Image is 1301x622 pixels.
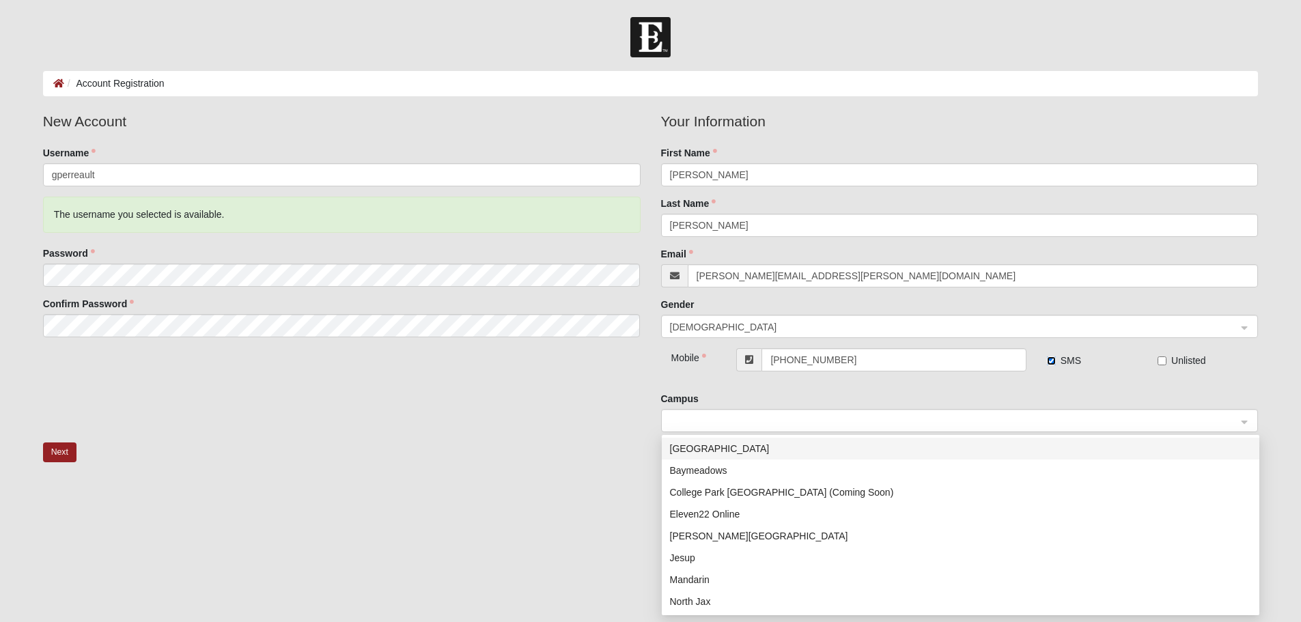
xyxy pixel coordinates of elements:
[661,392,699,406] label: Campus
[661,146,717,160] label: First Name
[661,247,693,261] label: Email
[661,111,1259,132] legend: Your Information
[43,111,641,132] legend: New Account
[662,460,1259,481] div: Baymeadows
[670,320,1237,335] span: Male
[1171,355,1206,366] span: Unlisted
[43,297,135,311] label: Confirm Password
[670,528,1251,543] div: [PERSON_NAME][GEOGRAPHIC_DATA]
[670,594,1251,609] div: North Jax
[670,550,1251,565] div: Jesup
[43,146,96,160] label: Username
[670,463,1251,478] div: Baymeadows
[1047,356,1056,365] input: SMS
[662,503,1259,525] div: Eleven22 Online
[43,246,95,260] label: Password
[1158,356,1166,365] input: Unlisted
[661,197,716,210] label: Last Name
[661,298,695,311] label: Gender
[670,572,1251,587] div: Mandarin
[670,507,1251,522] div: Eleven22 Online
[662,438,1259,460] div: Arlington
[670,485,1251,500] div: College Park [GEOGRAPHIC_DATA] (Coming Soon)
[43,442,76,462] button: Next
[43,197,641,233] div: The username you selected is available.
[1061,355,1081,366] span: SMS
[662,591,1259,612] div: North Jax
[662,547,1259,569] div: Jesup
[64,76,165,91] li: Account Registration
[670,441,1251,456] div: [GEOGRAPHIC_DATA]
[662,525,1259,547] div: Fleming Island
[630,17,671,57] img: Church of Eleven22 Logo
[662,569,1259,591] div: Mandarin
[661,348,711,365] div: Mobile
[662,481,1259,503] div: College Park Orlando (Coming Soon)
